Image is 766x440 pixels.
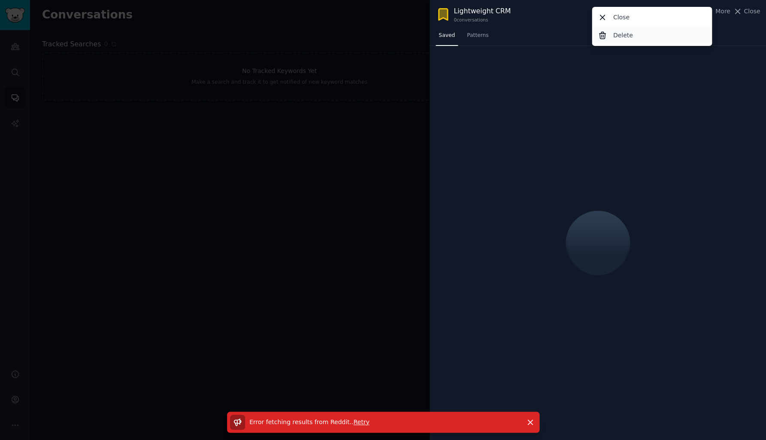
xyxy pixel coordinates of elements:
span: Error fetching results from Reddit. . [249,419,353,425]
div: 0 conversation s [454,17,511,23]
a: Saved [436,29,458,46]
p: Close [613,13,629,22]
span: More [715,7,730,16]
span: Patterns [467,32,488,39]
button: More [706,7,730,16]
a: Patterns [464,29,491,46]
span: Retry [353,419,369,425]
span: Saved [439,32,455,39]
button: Close [733,7,760,16]
p: Delete [613,31,633,40]
div: Lightweight CRM [454,6,511,17]
span: Close [744,7,760,16]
